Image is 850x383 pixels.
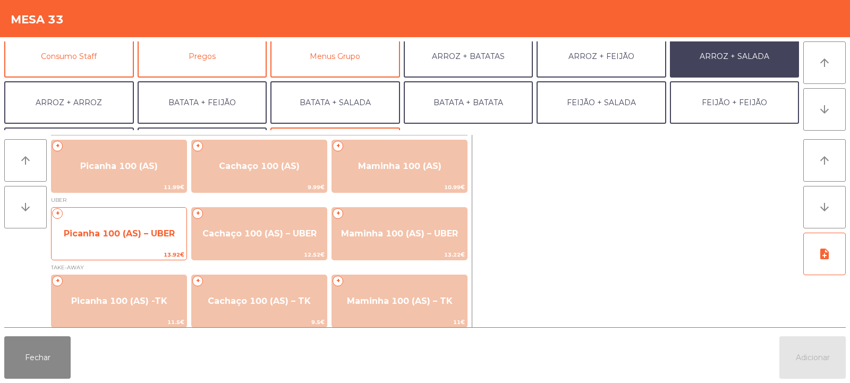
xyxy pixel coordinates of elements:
[803,233,846,275] button: note_add
[4,186,47,228] button: arrow_downward
[4,139,47,182] button: arrow_upward
[11,12,64,28] h4: Mesa 33
[670,81,800,124] button: FEIJÃO + FEIJÃO
[192,276,203,286] span: +
[404,35,533,78] button: ARROZ + BATATAS
[818,103,831,116] i: arrow_downward
[64,228,175,239] span: Picanha 100 (AS) – UBER
[192,208,203,219] span: +
[138,35,267,78] button: Pregos
[803,139,846,182] button: arrow_upward
[4,35,134,78] button: Consumo Staff
[71,296,167,306] span: Picanha 100 (AS) -TK
[818,201,831,214] i: arrow_downward
[537,81,666,124] button: FEIJÃO + SALADA
[138,127,267,170] button: EXTRAS UBER
[803,41,846,84] button: arrow_upward
[333,141,343,151] span: +
[358,161,441,171] span: Maminha 100 (AS)
[138,81,267,124] button: BATATA + FEIJÃO
[332,250,467,260] span: 13.22€
[803,186,846,228] button: arrow_downward
[19,154,32,167] i: arrow_upward
[670,35,800,78] button: ARROZ + SALADA
[333,208,343,219] span: +
[333,276,343,286] span: +
[51,195,467,205] span: UBER
[803,88,846,131] button: arrow_downward
[818,56,831,69] i: arrow_upward
[341,228,458,239] span: Maminha 100 (AS) – UBER
[192,141,203,151] span: +
[4,336,71,379] button: Fechar
[270,35,400,78] button: Menus Grupo
[52,250,186,260] span: 13.92€
[270,81,400,124] button: BATATA + SALADA
[192,317,327,327] span: 9.5€
[818,248,831,260] i: note_add
[270,127,400,170] button: COMBOS
[80,161,158,171] span: Picanha 100 (AS)
[818,154,831,167] i: arrow_upward
[219,161,300,171] span: Cachaço 100 (AS)
[208,296,311,306] span: Cachaço 100 (AS) – TK
[4,81,134,124] button: ARROZ + ARROZ
[404,81,533,124] button: BATATA + BATATA
[192,250,327,260] span: 12.52€
[332,317,467,327] span: 11€
[52,276,63,286] span: +
[202,228,317,239] span: Cachaço 100 (AS) – UBER
[52,141,63,151] span: +
[4,127,134,170] button: SALADA + SALADA
[52,317,186,327] span: 11.5€
[52,208,63,219] span: +
[332,182,467,192] span: 10.99€
[347,296,453,306] span: Maminha 100 (AS) – TK
[52,182,186,192] span: 11.99€
[51,262,467,273] span: TAKE-AWAY
[537,35,666,78] button: ARROZ + FEIJÃO
[192,182,327,192] span: 9.99€
[19,201,32,214] i: arrow_downward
